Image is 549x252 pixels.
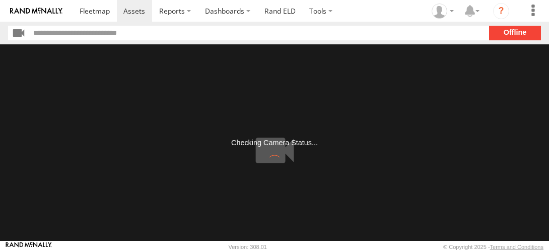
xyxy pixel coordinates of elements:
i: ? [493,3,509,19]
div: Version: 308.01 [229,244,267,250]
a: Terms and Conditions [490,244,543,250]
img: rand-logo.svg [10,8,62,15]
div: John Olaniyan [428,4,457,19]
a: Visit our Website [6,242,52,252]
div: © Copyright 2025 - [443,244,543,250]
